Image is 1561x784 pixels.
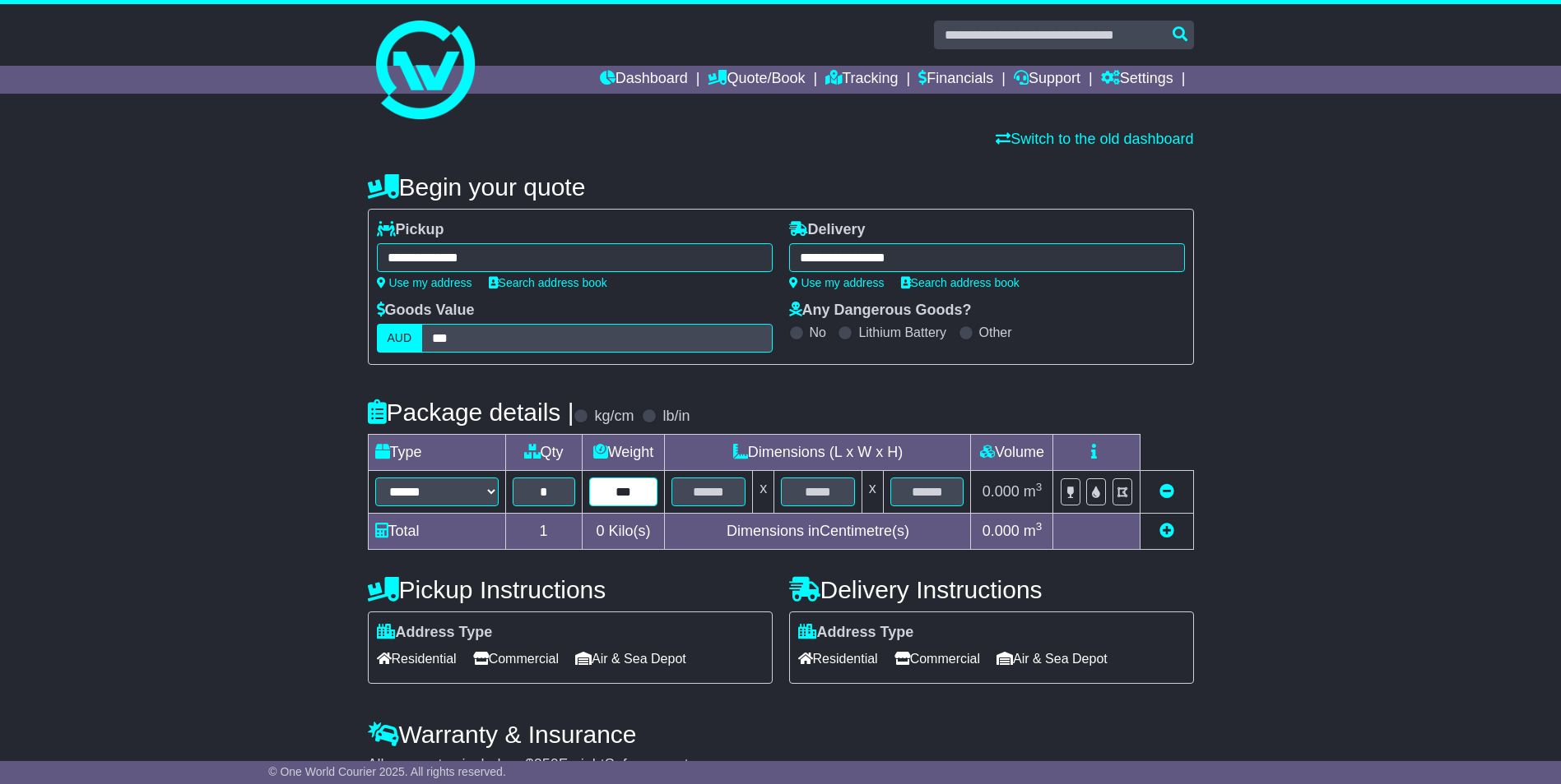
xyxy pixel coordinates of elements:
[377,276,472,289] a: Use my address
[368,399,574,426] h4: Package details |
[798,646,878,671] span: Residential
[798,624,914,642] label: Address Type
[268,765,506,778] span: © One World Courier 2025. All rights reserved.
[983,523,1020,539] span: 0.000
[971,435,1053,471] td: Volume
[575,646,686,671] span: Air & Sea Depot
[862,471,883,514] td: x
[918,66,993,94] a: Financials
[377,221,444,239] label: Pickup
[596,523,604,539] span: 0
[1101,66,1173,94] a: Settings
[858,325,946,340] label: Lithium Battery
[1036,520,1043,533] sup: 3
[894,646,980,671] span: Commercial
[1159,483,1174,500] a: Remove this item
[377,624,493,642] label: Address Type
[901,276,1020,289] a: Search address book
[594,408,634,426] label: kg/cm
[368,576,773,603] h4: Pickup Instructions
[789,302,972,320] label: Any Dangerous Goods?
[368,514,505,550] td: Total
[810,325,826,340] label: No
[368,756,1194,774] div: All our quotes include a $ FreightSafe warranty.
[505,514,582,550] td: 1
[665,514,971,550] td: Dimensions in Centimetre(s)
[1036,481,1043,493] sup: 3
[1014,66,1080,94] a: Support
[662,408,690,426] label: lb/in
[996,131,1193,147] a: Switch to the old dashboard
[789,221,866,239] label: Delivery
[473,646,559,671] span: Commercial
[582,435,665,471] td: Weight
[665,435,971,471] td: Dimensions (L x W x H)
[789,276,885,289] a: Use my address
[1159,523,1174,539] a: Add new item
[368,435,505,471] td: Type
[983,483,1020,500] span: 0.000
[708,66,805,94] a: Quote/Book
[505,435,582,471] td: Qty
[368,173,1194,201] h4: Begin your quote
[534,756,559,772] span: 250
[753,471,774,514] td: x
[377,646,457,671] span: Residential
[600,66,688,94] a: Dashboard
[368,721,1194,748] h4: Warranty & Insurance
[489,276,607,289] a: Search address book
[979,325,1012,340] label: Other
[789,576,1194,603] h4: Delivery Instructions
[377,302,475,320] label: Goods Value
[377,324,423,353] label: AUD
[1024,523,1043,539] span: m
[825,66,898,94] a: Tracking
[1024,483,1043,500] span: m
[997,646,1108,671] span: Air & Sea Depot
[582,514,665,550] td: Kilo(s)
